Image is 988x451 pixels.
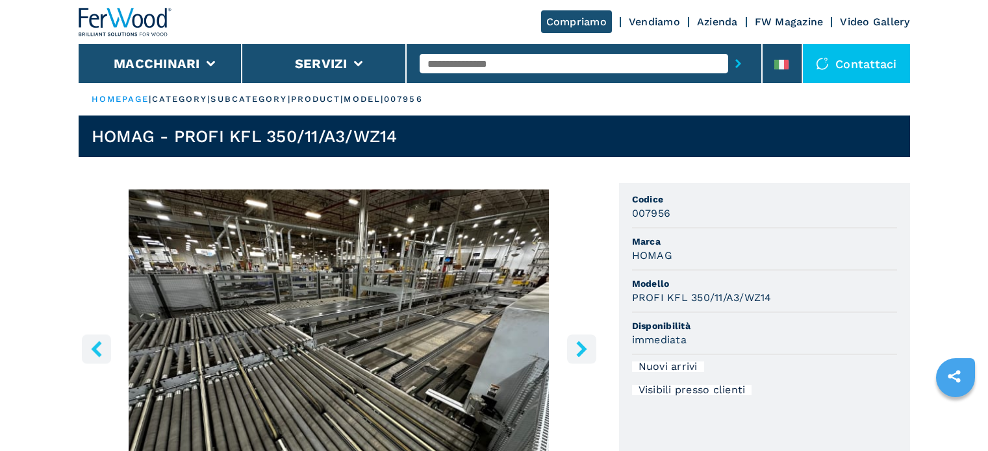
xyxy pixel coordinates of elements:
[938,360,970,393] a: sharethis
[92,94,149,104] a: HOMEPAGE
[632,332,687,347] h3: immediata
[344,93,384,105] p: model |
[629,16,680,28] a: Vendiamo
[933,393,978,441] iframe: Chat
[816,57,829,70] img: Contattaci
[632,248,672,263] h3: HOMAG
[384,93,423,105] p: 007956
[632,361,704,372] div: Nuovi arrivi
[755,16,824,28] a: FW Magazine
[632,385,752,395] div: Visibili presso clienti
[79,8,172,36] img: Ferwood
[114,56,200,71] button: Macchinari
[840,16,909,28] a: Video Gallery
[149,94,151,104] span: |
[728,49,748,79] button: submit-button
[210,93,290,105] p: subcategory |
[632,206,671,221] h3: 007956
[541,10,612,33] a: Compriamo
[295,56,348,71] button: Servizi
[632,290,772,305] h3: PROFI KFL 350/11/A3/WZ14
[291,93,344,105] p: product |
[632,193,897,206] span: Codice
[632,319,897,332] span: Disponibilità
[152,93,211,105] p: category |
[803,44,910,83] div: Contattaci
[697,16,738,28] a: Azienda
[567,334,596,363] button: right-button
[632,277,897,290] span: Modello
[92,126,398,147] h1: HOMAG - PROFI KFL 350/11/A3/WZ14
[632,235,897,248] span: Marca
[82,334,111,363] button: left-button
